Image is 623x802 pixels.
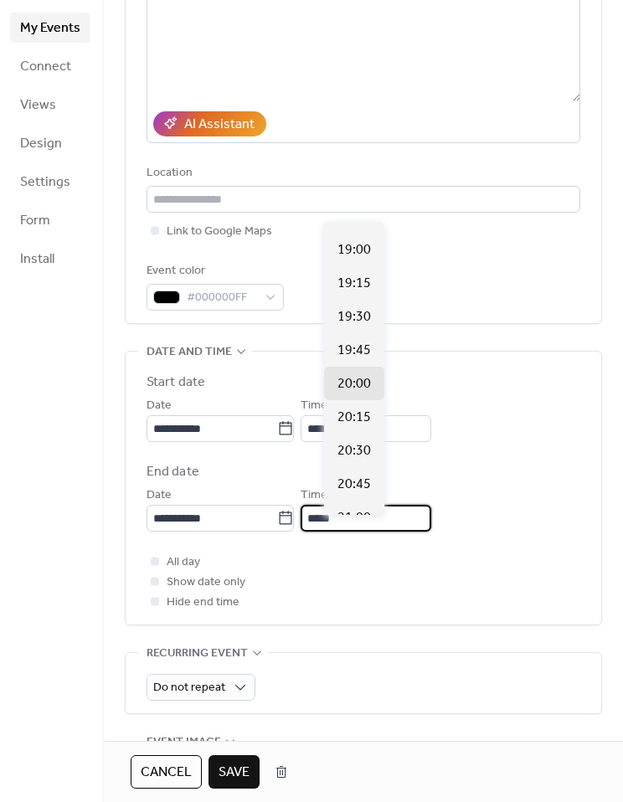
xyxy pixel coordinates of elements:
[167,573,245,593] span: Show date only
[10,244,90,274] a: Install
[20,249,54,270] span: Install
[337,408,371,428] span: 20:15
[337,475,371,495] span: 20:45
[147,261,281,281] div: Event color
[337,374,371,394] span: 20:00
[147,342,232,362] span: Date and time
[10,90,90,120] a: Views
[141,763,192,783] span: Cancel
[20,211,50,231] span: Form
[10,167,90,197] a: Settings
[301,396,327,416] span: Time
[167,593,239,613] span: Hide end time
[337,441,371,461] span: 20:30
[337,274,371,294] span: 19:15
[153,676,225,699] span: Do not repeat
[219,763,250,783] span: Save
[147,644,248,664] span: Recurring event
[147,486,172,506] span: Date
[209,755,260,789] button: Save
[184,115,255,135] div: AI Assistant
[10,128,90,158] a: Design
[153,111,266,136] button: AI Assistant
[167,553,200,573] span: All day
[147,462,199,482] div: End date
[20,172,70,193] span: Settings
[147,163,577,183] div: Location
[337,341,371,361] span: 19:45
[131,755,202,789] button: Cancel
[10,205,90,235] a: Form
[20,57,71,77] span: Connect
[147,733,221,753] span: Event image
[167,222,272,242] span: Link to Google Maps
[10,13,90,43] a: My Events
[337,508,371,528] span: 21:00
[20,18,80,39] span: My Events
[301,486,327,506] span: Time
[337,240,371,260] span: 19:00
[10,51,90,81] a: Connect
[20,95,56,116] span: Views
[147,373,205,393] div: Start date
[337,307,371,327] span: 19:30
[20,134,62,154] span: Design
[147,396,172,416] span: Date
[187,288,257,308] span: #000000FF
